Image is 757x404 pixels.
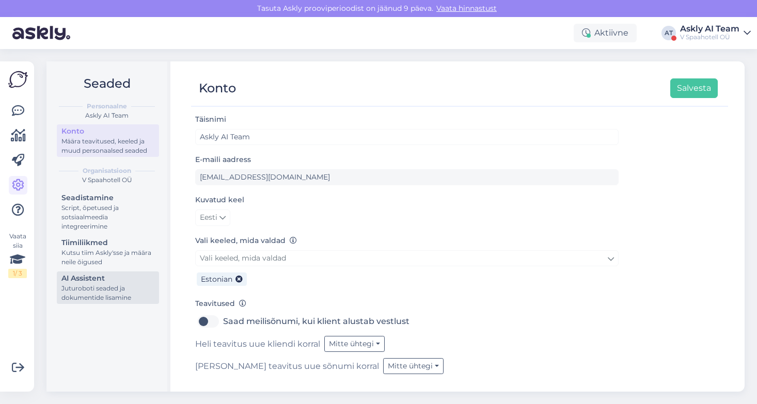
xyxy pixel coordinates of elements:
button: Salvesta [670,78,718,98]
label: Teavitused [195,298,246,309]
div: Tiimiliikmed [61,237,154,248]
div: Askly AI Team [680,25,739,33]
a: Vaata hinnastust [433,4,500,13]
a: Vali keeled, mida valdad [195,250,619,266]
label: Kuvatud keel [195,195,244,205]
img: Askly Logo [8,70,28,89]
div: Vaata siia [8,232,27,278]
label: E-maili aadress [195,154,251,165]
div: Kutsu tiim Askly'sse ja määra neile õigused [61,248,154,267]
span: Eesti [200,212,217,223]
a: Eesti [195,209,230,226]
label: Saad meilisõnumi, kui klient alustab vestlust [223,313,409,330]
div: Askly AI Team [55,111,159,120]
div: V Spaahotell OÜ [55,175,159,185]
input: Sisesta e-maili aadress [195,169,619,185]
div: V Spaahotell OÜ [680,33,739,41]
div: Seadistamine [61,192,154,203]
div: Script, õpetused ja sotsiaalmeedia integreerimine [61,203,154,231]
div: Heli teavitus uue kliendi korral [195,336,619,352]
div: 1 / 3 [8,269,27,278]
div: Juturoboti seaded ja dokumentide lisamine [61,284,154,302]
label: Täisnimi [195,114,226,125]
div: Konto [199,78,236,98]
span: Estonian [201,274,232,284]
div: Määra teavitused, keeled ja muud personaalsed seaded [61,137,154,155]
span: Vali keeled, mida valdad [200,253,286,263]
h2: Seaded [55,74,159,93]
div: AI Assistent [61,273,154,284]
a: AI AssistentJuturoboti seaded ja dokumentide lisamine [57,271,159,304]
div: AT [661,26,676,40]
label: Vali keeled, mida valdad [195,235,297,246]
div: Aktiivne [574,24,637,42]
a: SeadistamineScript, õpetused ja sotsiaalmeedia integreerimine [57,191,159,233]
div: [PERSON_NAME] teavitus uue sõnumi korral [195,358,619,374]
a: KontoMäära teavitused, keeled ja muud personaalsed seaded [57,124,159,157]
button: Mitte ühtegi [383,358,444,374]
div: Konto [61,126,154,137]
b: Personaalne [87,102,127,111]
input: Sisesta nimi [195,129,619,145]
button: Mitte ühtegi [324,336,385,352]
b: Organisatsioon [83,166,131,175]
a: Askly AI TeamV Spaahotell OÜ [680,25,751,41]
a: TiimiliikmedKutsu tiim Askly'sse ja määra neile õigused [57,236,159,268]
